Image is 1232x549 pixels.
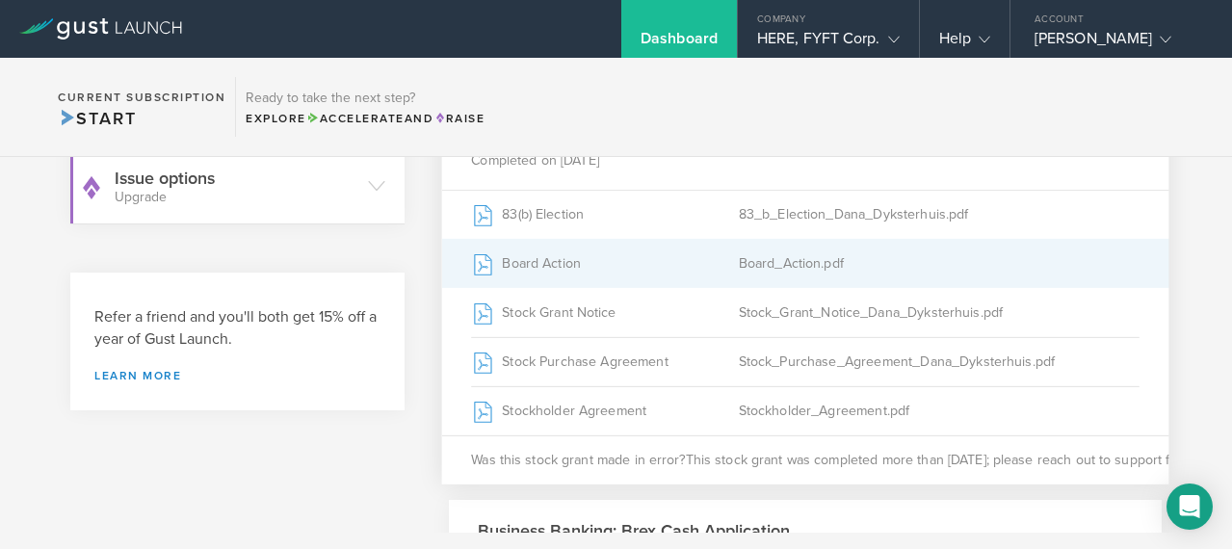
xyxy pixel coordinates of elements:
[471,337,738,385] div: Stock Purchase Agreement
[471,190,738,238] div: 83(b) Election
[739,190,1140,238] div: 83_b_Election_Dana_Dyksterhuis.pdf
[739,288,1140,336] div: Stock_Grant_Notice_Dana_Dyksterhuis.pdf
[306,112,405,125] span: Accelerate
[939,29,990,58] div: Help
[739,337,1140,385] div: Stock_Purchase_Agreement_Dana_Dyksterhuis.pdf
[471,386,738,434] div: Stockholder Agreement
[471,239,738,287] div: Board Action
[471,288,738,336] div: Stock Grant Notice
[94,306,380,351] h3: Refer a friend and you'll both get 15% off a year of Gust Launch.
[1166,484,1213,530] div: Open Intercom Messenger
[478,518,790,543] h3: Business Banking: Brex Cash Application
[235,77,494,137] div: Ready to take the next step?ExploreAccelerateandRaise
[246,110,485,127] div: Explore
[306,112,434,125] span: and
[442,434,1169,484] div: Was this stock grant made in error?
[739,239,1140,287] div: Board_Action.pdf
[58,108,136,129] span: Start
[471,150,618,170] p: Completed on [DATE]
[94,370,380,381] a: Learn more
[433,112,485,125] span: Raise
[1035,29,1198,58] div: [PERSON_NAME]
[641,29,718,58] div: Dashboard
[739,386,1140,434] div: Stockholder_Agreement.pdf
[58,91,225,103] h2: Current Subscription
[246,91,485,105] h3: Ready to take the next step?
[115,166,358,204] h3: Issue options
[757,29,900,58] div: HERE, FYFT Corp.
[115,191,358,204] small: Upgrade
